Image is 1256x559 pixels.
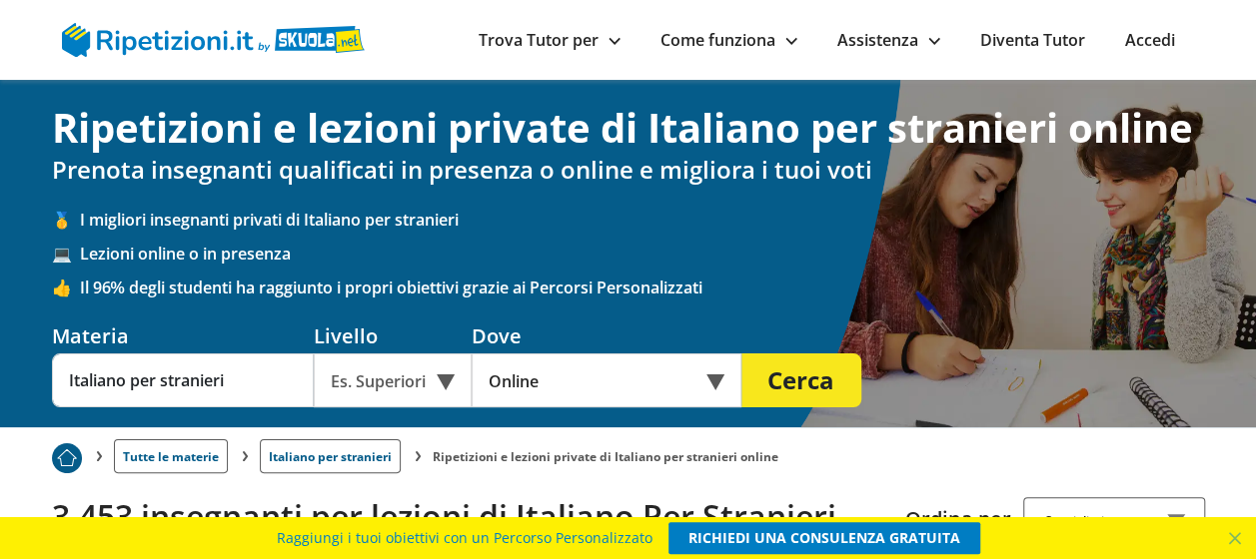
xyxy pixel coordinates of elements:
[980,29,1085,51] a: Diventa Tutor
[1023,497,1205,540] div: Consigliati
[80,209,1205,231] span: I migliori insegnanti privati di Italiano per stranieri
[660,29,797,51] a: Come funziona
[277,522,652,554] span: Raggiungi i tuoi obiettivi con un Percorso Personalizzato
[52,427,1205,473] nav: breadcrumb d-none d-tablet-block
[472,322,741,349] div: Dove
[52,353,314,407] input: Es. Matematica
[80,277,1205,298] span: Il 96% degli studenti ha raggiunto i propri obiettivi grazie ai Percorsi Personalizzati
[837,29,940,51] a: Assistenza
[52,243,80,265] span: 💻
[741,353,861,407] button: Cerca
[314,322,472,349] div: Livello
[52,277,80,298] span: 👍
[905,505,1011,532] label: Ordina per
[1125,29,1175,51] a: Accedi
[668,522,980,554] a: RICHIEDI UNA CONSULENZA GRATUITA
[114,439,228,473] a: Tutte le materie
[52,156,1205,185] h2: Prenota insegnanti qualificati in presenza o online e migliora i tuoi voti
[52,322,314,349] div: Materia
[52,209,80,231] span: 🥇
[479,29,621,51] a: Trova Tutor per
[52,104,1205,152] h1: Ripetizioni e lezioni private di Italiano per stranieri online
[62,23,365,57] img: logo Skuola.net | Ripetizioni.it
[80,243,1205,265] span: Lezioni online o in presenza
[52,443,82,473] img: Piu prenotato
[433,448,778,465] li: Ripetizioni e lezioni private di Italiano per stranieri online
[260,439,401,473] a: Italiano per stranieri
[472,353,741,407] div: Online
[62,27,365,49] a: logo Skuola.net | Ripetizioni.it
[314,353,472,407] div: Es. Superiori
